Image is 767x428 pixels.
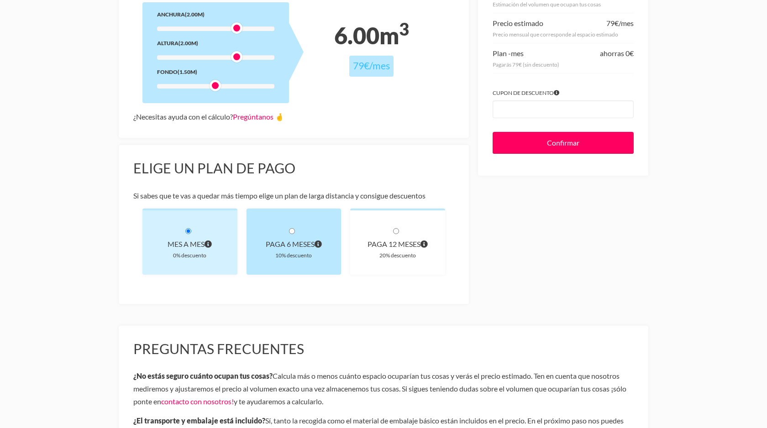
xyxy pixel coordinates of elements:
[399,19,409,39] sup: 3
[493,47,524,60] div: Plan -
[365,238,431,251] div: paga 12 meses
[261,251,327,260] div: 10% descuento
[133,371,273,380] b: ¿No estás seguro cuánto ocupan tus cosas?
[315,238,322,251] span: Pagas cada 6 meses por el volumen que ocupan tus cosas. El precio incluye el descuento de 10% y e...
[157,10,274,19] div: Anchura
[603,300,767,428] iframe: Chat Widget
[493,30,634,39] div: Precio mensual que corresponde al espacio estimado
[493,60,634,69] div: Pagarás 79€ (sin descuento)
[157,251,223,260] div: 0% descuento
[157,38,274,48] div: Altura
[205,238,212,251] span: Pagas al principio de cada mes por el volumen que ocupan tus cosas. A diferencia de otros planes ...
[178,68,197,75] span: (1.50m)
[554,88,559,98] span: Si tienes algún cupón introdúcelo para aplicar el descuento
[157,238,223,251] div: Mes a mes
[179,40,198,47] span: (2.00m)
[379,21,409,49] span: m
[606,19,619,27] span: 79€
[334,21,379,49] span: 6.00
[261,238,327,251] div: paga 6 meses
[157,67,274,77] div: Fondo
[353,60,369,72] span: 79€
[133,160,454,177] h3: Elige un plan de pago
[161,397,234,406] a: contacto con nosotros!
[365,251,431,260] div: 20% descuento
[600,47,634,60] div: ahorras 0€
[133,340,634,358] h3: Preguntas frecuentes
[133,189,454,202] p: Si sabes que te vas a quedar más tiempo elige un plan de larga distancia y consigue descuentos
[185,11,205,18] span: (2.00m)
[133,110,454,123] div: ¿Necesitas ayuda con el cálculo?
[493,17,543,30] div: Precio estimado
[493,88,634,98] label: Cupon de descuento
[133,370,634,408] p: Calcula más o menos cuánto espacio ocuparían tus cosas y verás el precio estimado. Ten en cuenta ...
[493,132,634,154] input: Confirmar
[369,60,390,72] span: /mes
[233,112,284,121] a: Pregúntanos 🤞
[619,19,634,27] span: /mes
[511,49,524,57] span: mes
[420,238,428,251] span: Pagas cada 12 meses por el volumen que ocupan tus cosas. El precio incluye el descuento de 20% y ...
[133,416,265,425] b: ¿El transporte y embalaje está incluido?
